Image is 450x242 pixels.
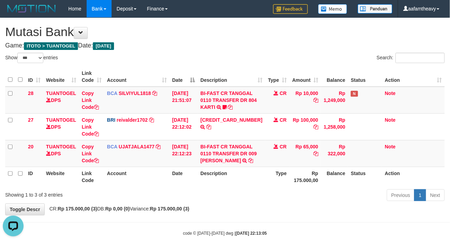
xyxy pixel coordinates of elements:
td: DPS [43,87,79,114]
strong: Rp 175.000,00 (3) [58,206,97,211]
td: Rp 1,258,000 [321,113,348,140]
a: Copy reivalder1702 to clipboard [149,117,154,123]
a: SILVIYUL1818 [119,90,151,96]
td: Rp 10,000 [289,87,321,114]
div: Showing 1 to 3 of 3 entries [5,189,182,198]
span: ITOTO > TUANTOGEL [24,42,78,50]
label: Search: [377,53,445,63]
th: Balance [321,67,348,87]
th: Date: activate to sort column descending [170,67,198,87]
span: CR [280,117,287,123]
th: Action [382,167,445,187]
th: Status [348,67,382,87]
input: Search: [396,53,445,63]
span: BCA [107,90,118,96]
span: BCA [107,144,118,149]
th: Amount: activate to sort column ascending [289,67,321,87]
a: [CREDIT_CARD_NUMBER] [200,117,262,123]
a: Note [385,90,396,96]
span: Has Note [351,91,358,97]
img: MOTION_logo.png [5,3,58,14]
td: Rp 1,249,000 [321,87,348,114]
td: [DATE] 21:51:07 [170,87,198,114]
a: Previous [387,189,415,201]
th: Rp 175.000,00 [289,167,321,187]
td: Rp 322,000 [321,140,348,167]
td: [DATE] 22:12:02 [170,113,198,140]
a: Copy BI-FAST CR TANGGAL 0110 TRANSFER DR 804 KARTI to clipboard [228,104,233,110]
h1: Mutasi Bank [5,25,445,39]
th: ID [25,167,43,187]
span: 28 [28,90,34,96]
strong: Rp 175.000,00 (3) [150,206,190,211]
strong: [DATE] 22:13:05 [236,231,267,236]
th: Account: activate to sort column ascending [104,67,170,87]
img: Feedback.jpg [273,4,308,14]
a: Note [385,117,396,123]
a: Copy Link Code [82,144,99,163]
label: Show entries [5,53,58,63]
a: Copy UJATJALA1477 to clipboard [156,144,161,149]
a: Note [385,144,396,149]
a: UJATJALA1477 [119,144,154,149]
th: Website: activate to sort column ascending [43,67,79,87]
td: DPS [43,113,79,140]
strong: Rp 0,00 (0) [105,206,130,211]
th: Description: activate to sort column ascending [198,67,265,87]
span: CR [280,90,287,96]
img: Button%20Memo.svg [318,4,347,14]
a: Copy Rp 65,000 to clipboard [313,151,318,156]
th: Status [348,167,382,187]
th: Website [43,167,79,187]
span: CR: DB: Variance: [46,206,190,211]
th: Link Code: activate to sort column ascending [79,67,104,87]
a: Copy Link Code [82,117,99,137]
th: Action: activate to sort column ascending [382,67,445,87]
a: BI-FAST CR TANGGAL 0110 TRANSFER DR 009 [PERSON_NAME] [200,144,257,163]
th: Type: activate to sort column ascending [265,67,289,87]
th: Date [170,167,198,187]
th: Link Code [79,167,104,187]
small: code © [DATE]-[DATE] dwg | [183,231,267,236]
span: 27 [28,117,34,123]
a: BI-FAST CR TANGGAL 0110 TRANSFER DR 804 KARTI [200,90,257,110]
a: TUANTOGEL [46,117,76,123]
span: 20 [28,144,34,149]
a: Copy Link Code [82,90,99,110]
h4: Game: Date: [5,42,445,49]
th: Balance [321,167,348,187]
td: Rp 100,000 [289,113,321,140]
td: Rp 65,000 [289,140,321,167]
a: Copy 367001009882502 to clipboard [206,124,211,130]
a: reivalder1702 [117,117,148,123]
td: DPS [43,140,79,167]
span: CR [280,144,287,149]
th: Type [265,167,289,187]
th: Description [198,167,265,187]
a: Copy SILVIYUL1818 to clipboard [153,90,157,96]
a: Copy Rp 100,000 to clipboard [313,124,318,130]
a: Copy Rp 10,000 to clipboard [313,97,318,103]
span: [DATE] [93,42,114,50]
a: TUANTOGEL [46,144,76,149]
a: Copy BI-FAST CR TANGGAL 0110 TRANSFER DR 009 MUHAMMAD FURKAN to clipboard [249,158,253,163]
a: 1 [414,189,426,201]
span: BRI [107,117,115,123]
th: ID: activate to sort column ascending [25,67,43,87]
select: Showentries [17,53,43,63]
a: Next [426,189,445,201]
img: panduan.png [358,4,392,14]
td: [DATE] 22:12:23 [170,140,198,167]
button: Open LiveChat chat widget [3,3,24,24]
th: Account [104,167,170,187]
a: Toggle Descr [5,204,45,215]
a: TUANTOGEL [46,90,76,96]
